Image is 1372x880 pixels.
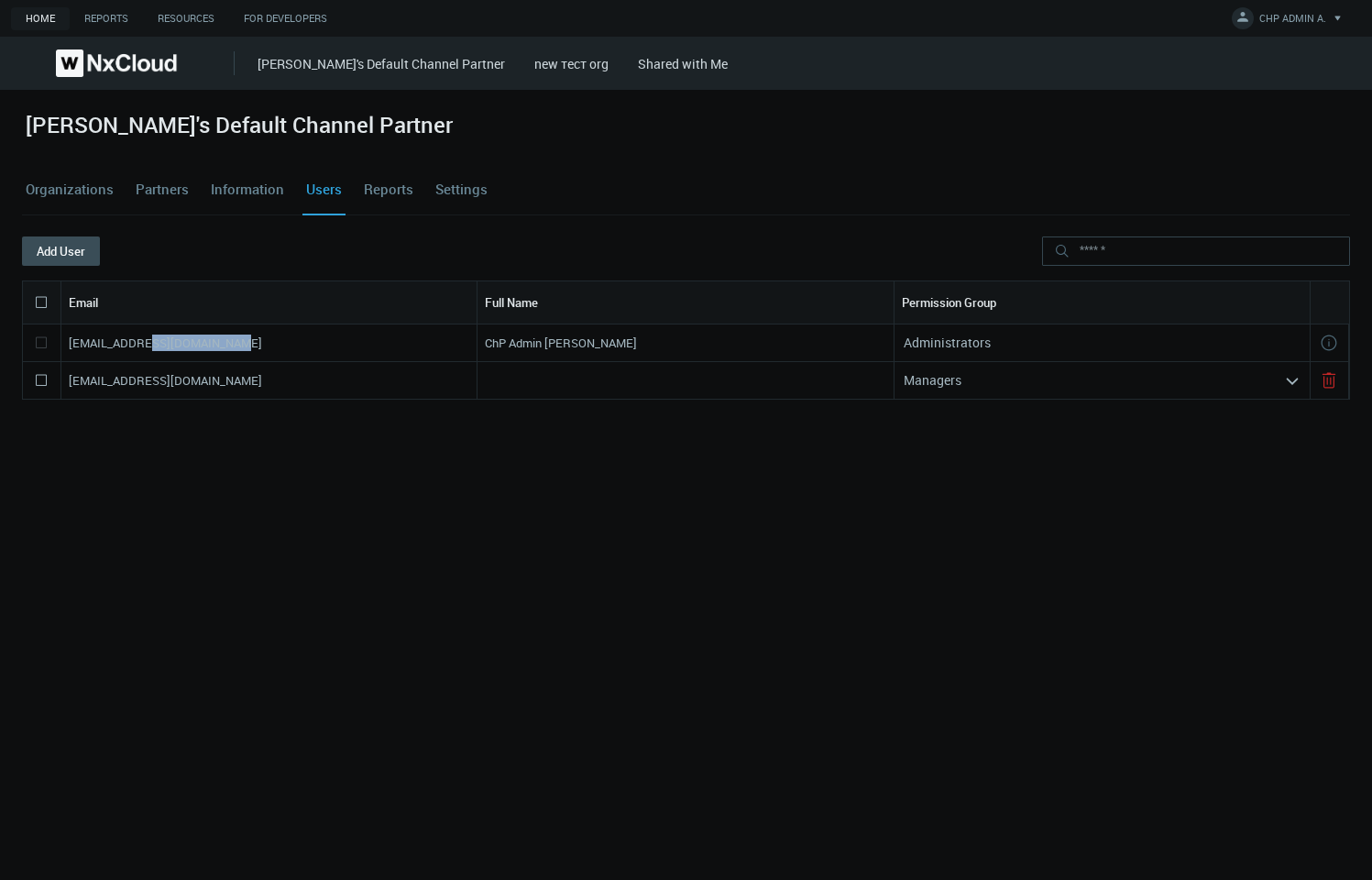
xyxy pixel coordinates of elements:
[22,165,117,214] a: Organizations
[132,165,192,214] a: Partners
[904,334,1302,351] div: Administrators
[258,55,505,72] a: [PERSON_NAME]'s Default Channel Partner
[11,7,70,30] a: Home
[56,49,177,77] img: Nx Cloud logo
[360,165,417,214] a: Reports
[1259,11,1326,32] span: CHP ADMIN A.
[638,55,728,72] a: Shared with Me
[143,7,229,30] a: Resources
[432,165,491,214] a: Settings
[534,55,609,72] a: new тест org
[207,165,288,214] a: Information
[69,335,262,351] nx-search-highlight: [EMAIL_ADDRESS][DOMAIN_NAME]
[485,335,637,351] nx-search-highlight: ChP Admin [PERSON_NAME]
[22,236,100,266] button: Add User
[229,7,342,30] a: For Developers
[302,165,346,214] a: Users
[26,112,453,138] h2: [PERSON_NAME]'s Default Channel Partner
[70,7,143,30] a: Reports
[69,372,262,389] nx-search-highlight: [EMAIL_ADDRESS][DOMAIN_NAME]
[904,371,961,389] nx-search-highlight: Managers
